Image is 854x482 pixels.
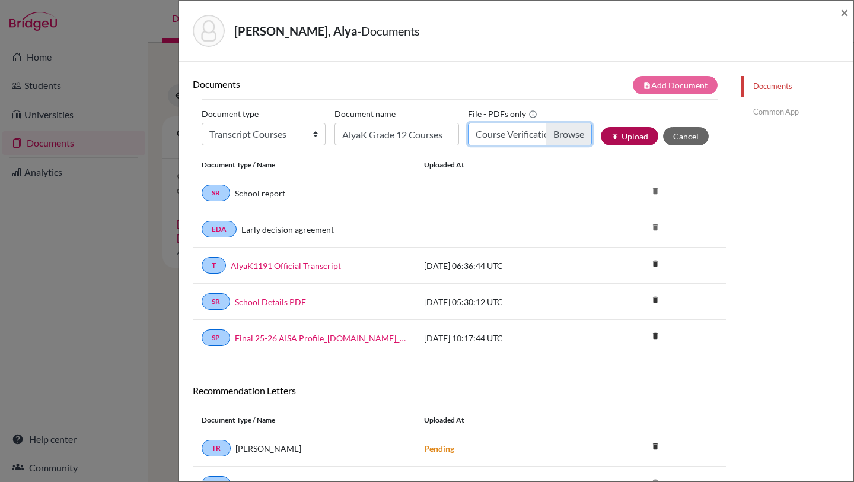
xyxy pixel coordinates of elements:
[646,437,664,455] i: delete
[334,104,396,123] label: Document name
[415,332,593,344] div: [DATE] 10:17:44 UTC
[415,415,593,426] div: Uploaded at
[193,78,460,90] h6: Documents
[646,327,664,345] i: delete
[646,291,664,309] i: delete
[611,132,619,141] i: publish
[241,223,334,236] a: Early decision agreement
[202,440,231,456] a: TR
[741,76,853,97] a: Documents
[415,296,593,308] div: [DATE] 05:30:12 UTC
[193,415,415,426] div: Document Type / Name
[235,442,301,455] span: [PERSON_NAME]
[357,24,420,38] span: - Documents
[202,185,230,201] a: SR
[235,332,406,344] a: Final 25-26 AISA Profile_[DOMAIN_NAME]_wide
[415,160,593,170] div: Uploaded at
[202,293,230,310] a: SR
[202,104,259,123] label: Document type
[840,4,849,21] span: ×
[646,182,664,200] i: delete
[468,104,537,123] label: File - PDFs only
[231,259,341,272] a: AlyaK1191 Official Transcript
[202,221,237,237] a: EDA
[234,24,357,38] strong: [PERSON_NAME], Alya
[663,127,709,145] button: Cancel
[202,257,226,274] a: T
[840,5,849,20] button: Close
[235,187,285,199] a: School report
[415,259,593,272] div: [DATE] 06:36:44 UTC
[643,81,651,90] i: note_add
[646,293,664,309] a: delete
[646,255,664,272] i: delete
[646,439,664,455] a: delete
[633,76,718,94] button: note_addAdd Document
[424,443,454,454] strong: Pending
[193,160,415,170] div: Document Type / Name
[646,218,664,236] i: delete
[202,329,230,346] a: SP
[193,385,726,396] h6: Recommendation Letters
[601,127,658,145] button: publishUpload
[646,256,664,272] a: delete
[235,296,306,308] a: School Details PDF
[646,329,664,345] a: delete
[741,102,853,122] a: Common App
